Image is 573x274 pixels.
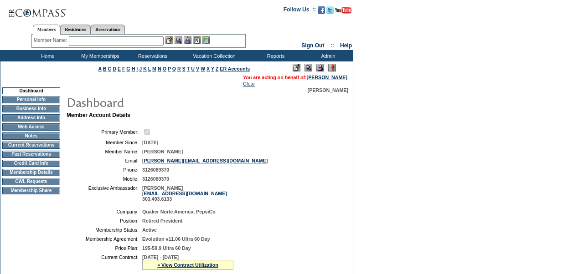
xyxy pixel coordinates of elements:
img: Reservations [193,36,201,44]
td: Notes [2,132,60,140]
span: Quaker Norte America, PepsiCo [142,209,216,214]
span: 3126089370 [142,167,169,173]
span: You are acting on behalf of: [243,75,347,80]
td: Admin [301,50,353,61]
a: Follow us on Twitter [326,9,334,15]
a: ER Accounts [220,66,250,71]
a: Members [33,25,61,35]
a: W [201,66,205,71]
td: Membership Status: [70,227,139,233]
img: View [175,36,182,44]
td: Membership Share [2,187,60,194]
a: V [196,66,199,71]
td: Credit Card Info [2,160,60,167]
td: Address Info [2,114,60,122]
a: Y [211,66,214,71]
td: Mobile: [70,176,139,182]
a: R [177,66,181,71]
a: F [122,66,125,71]
td: Membership Agreement: [70,236,139,242]
td: Primary Member: [70,127,139,136]
a: E [118,66,121,71]
a: » View Contract Utilization [157,262,218,268]
a: B [103,66,107,71]
td: Reports [248,50,301,61]
td: Phone: [70,167,139,173]
span: [PERSON_NAME] [308,87,348,93]
a: O [163,66,166,71]
td: Price Plan: [70,245,139,251]
td: Reservations [125,50,178,61]
a: H [132,66,135,71]
img: Follow us on Twitter [326,6,334,14]
td: Current Contract: [70,254,139,270]
td: Vacation Collection [178,50,248,61]
td: CWL Requests [2,178,60,185]
a: Residences [60,25,91,34]
img: Become our fan on Facebook [318,6,325,14]
a: Subscribe to our YouTube Channel [335,9,351,15]
td: Follow Us :: [284,5,316,16]
img: View Mode [305,64,312,71]
a: Sign Out [301,42,324,49]
a: Reservations [91,25,125,34]
td: Personal Info [2,96,60,103]
td: Company: [70,209,139,214]
a: U [191,66,195,71]
td: Current Reservations [2,142,60,149]
a: J [139,66,142,71]
a: Help [340,42,352,49]
td: Exclusive Ambassador: [70,185,139,202]
td: Web Access [2,123,60,131]
a: [EMAIL_ADDRESS][DOMAIN_NAME] [142,191,227,196]
a: [PERSON_NAME] [307,75,347,80]
td: My Memberships [73,50,125,61]
a: K [143,66,147,71]
span: [DATE] [142,140,158,145]
td: Membership Details [2,169,60,176]
img: Edit Mode [293,64,300,71]
a: P [168,66,171,71]
span: [PERSON_NAME] 303.493.6133 [142,185,227,202]
a: Clear [243,81,255,86]
a: C [108,66,111,71]
a: A [98,66,102,71]
b: Member Account Details [67,112,130,118]
td: Position: [70,218,139,223]
img: Subscribe to our YouTube Channel [335,7,351,14]
a: T [187,66,190,71]
a: X [206,66,210,71]
span: :: [330,42,334,49]
td: Past Reservations [2,151,60,158]
td: Business Info [2,105,60,112]
span: Evolution v11.06 Ultra 60 Day [142,236,210,242]
td: Email: [70,158,139,163]
a: M [152,66,156,71]
a: S [182,66,186,71]
img: b_calculator.gif [202,36,210,44]
a: G [126,66,130,71]
img: Impersonate [184,36,191,44]
span: 195-59.9 Ultra 60 Day [142,245,191,251]
td: Member Name: [70,149,139,154]
span: [DATE] - [DATE] [142,254,179,260]
a: Become our fan on Facebook [318,9,325,15]
img: pgTtlDashboard.gif [66,93,248,111]
span: [PERSON_NAME] [142,149,183,154]
span: Active [142,227,157,233]
img: Impersonate [316,64,324,71]
a: N [158,66,161,71]
a: Q [172,66,176,71]
a: I [136,66,138,71]
td: Member Since: [70,140,139,145]
span: 3126089370 [142,176,169,182]
span: Retired President [142,218,182,223]
a: Z [216,66,219,71]
a: L [148,66,151,71]
img: b_edit.gif [165,36,173,44]
img: Log Concern/Member Elevation [328,64,336,71]
td: Home [21,50,73,61]
td: Dashboard [2,87,60,94]
div: Member Name: [34,36,69,44]
a: D [113,66,116,71]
